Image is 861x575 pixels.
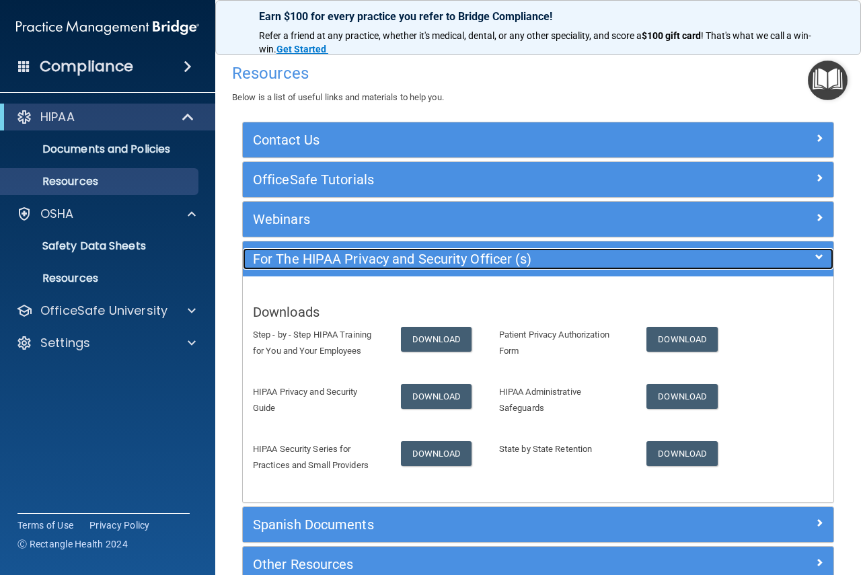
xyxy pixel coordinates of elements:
[40,109,75,125] p: HIPAA
[253,553,823,575] a: Other Resources
[40,335,90,351] p: Settings
[259,30,642,41] span: Refer a friend at any practice, whether it's medical, dental, or any other speciality, and score a
[259,10,817,23] p: Earn $100 for every practice you refer to Bridge Compliance!
[499,384,627,416] p: HIPAA Administrative Safeguards
[16,206,196,222] a: OSHA
[16,303,196,319] a: OfficeSafe University
[232,65,844,82] h4: Resources
[253,517,676,532] h5: Spanish Documents
[259,30,811,54] span: ! That's what we call a win-win.
[9,272,192,285] p: Resources
[89,519,150,532] a: Privacy Policy
[646,441,718,466] a: Download
[253,172,676,187] h5: OfficeSafe Tutorials
[253,252,676,266] h5: For The HIPAA Privacy and Security Officer (s)
[276,44,328,54] a: Get Started
[499,327,627,359] p: Patient Privacy Authorization Form
[9,175,192,188] p: Resources
[253,384,381,416] p: HIPAA Privacy and Security Guide
[642,30,701,41] strong: $100 gift card
[401,441,472,466] a: Download
[40,57,133,76] h4: Compliance
[16,14,199,41] img: PMB logo
[253,248,823,270] a: For The HIPAA Privacy and Security Officer (s)
[253,557,676,572] h5: Other Resources
[253,212,676,227] h5: Webinars
[16,335,196,351] a: Settings
[401,327,472,352] a: Download
[9,143,192,156] p: Documents and Policies
[40,303,167,319] p: OfficeSafe University
[9,239,192,253] p: Safety Data Sheets
[17,519,73,532] a: Terms of Use
[253,169,823,190] a: OfficeSafe Tutorials
[16,109,195,125] a: HIPAA
[40,206,74,222] p: OSHA
[253,327,381,359] p: Step - by - Step HIPAA Training for You and Your Employees
[253,129,823,151] a: Contact Us
[808,61,848,100] button: Open Resource Center
[253,441,381,473] p: HIPAA Security Series for Practices and Small Providers
[646,327,718,352] a: Download
[276,44,326,54] strong: Get Started
[253,514,823,535] a: Spanish Documents
[253,305,823,319] h5: Downloads
[253,208,823,230] a: Webinars
[499,441,627,457] p: State by State Retention
[232,92,444,102] span: Below is a list of useful links and materials to help you.
[646,384,718,409] a: Download
[17,537,128,551] span: Ⓒ Rectangle Health 2024
[253,132,676,147] h5: Contact Us
[401,384,472,409] a: Download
